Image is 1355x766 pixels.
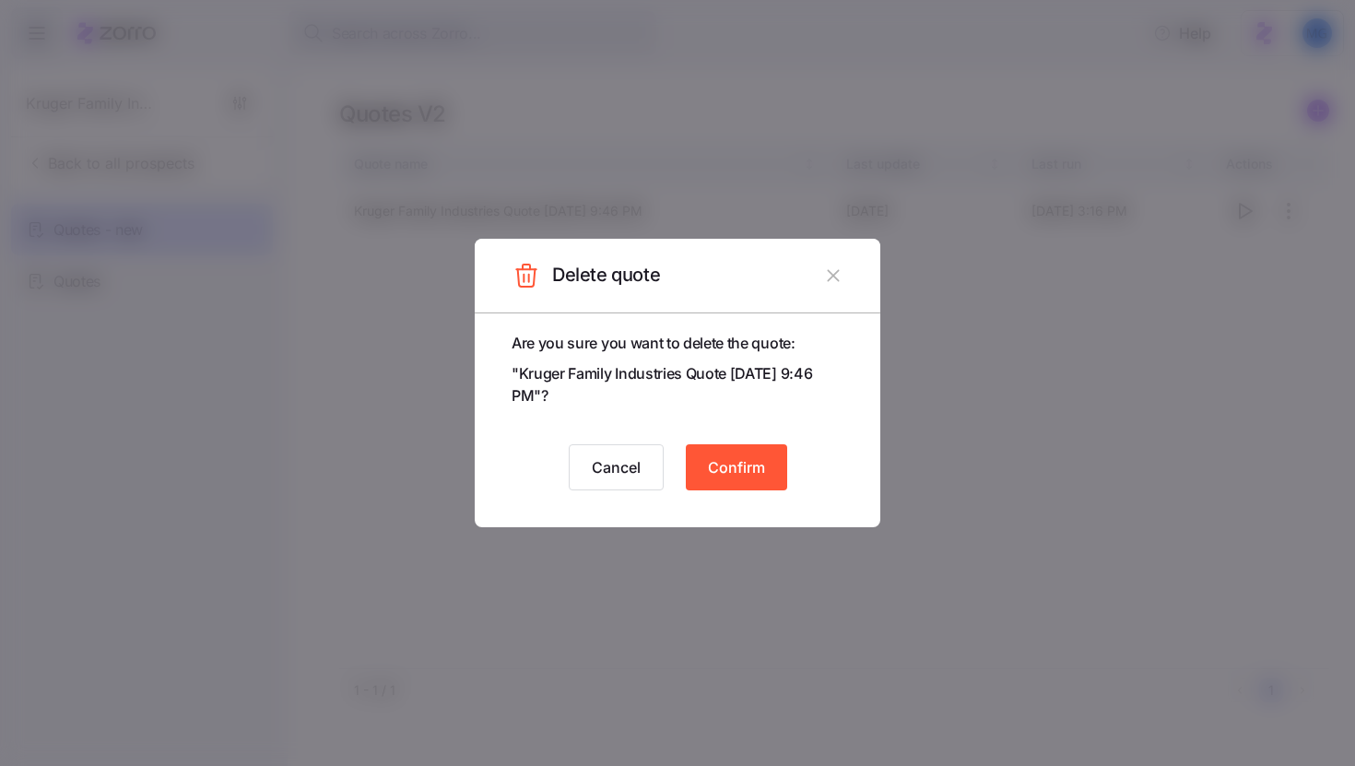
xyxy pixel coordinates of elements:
[592,456,641,478] span: Cancel
[686,444,787,490] button: Confirm
[552,260,660,290] span: Delete quote
[708,456,765,478] span: Confirm
[512,332,843,407] span: Are you sure you want to delete the quote: " Kruger Family Industries Quote [DATE] 9:46 PM "?
[569,444,664,490] button: Cancel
